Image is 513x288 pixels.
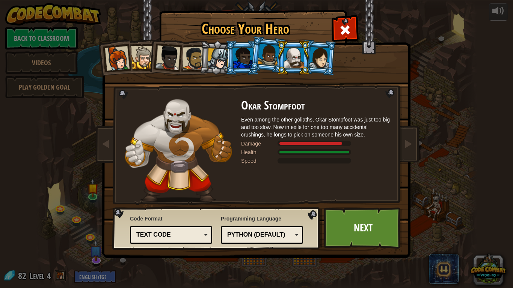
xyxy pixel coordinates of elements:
span: Programming Language [221,215,303,222]
li: Gordon the Stalwart [225,40,259,75]
div: Python (Default) [227,231,292,239]
div: Gains 200% of listed Warrior armor health. [241,148,391,156]
li: Lady Ida Justheart [147,38,184,75]
div: Text code [136,231,201,239]
div: Speed [241,157,279,165]
img: goliath-pose.png [125,99,232,202]
li: Sir Tharin Thunderfist [123,39,157,73]
li: Illia Shieldsmith [301,39,337,76]
div: Damage [241,140,279,147]
div: Health [241,148,279,156]
div: Even among the other goliaths, Okar Stompfoot was just too big and too slow. Now in exile for one... [241,116,391,138]
span: Code Format [130,215,212,222]
div: Deals 160% of listed Warrior weapon damage. [241,140,391,147]
li: Hattori Hanzō [199,40,235,76]
li: Arryn Stonewall [249,36,286,73]
li: Alejandro the Duelist [174,40,208,75]
h1: Choose Your Hero [161,21,330,37]
a: Next [324,207,402,249]
h2: Okar Stompfoot [241,99,391,112]
li: Captain Anya Weston [96,39,133,76]
img: language-selector-background.png [112,207,322,250]
div: Moves at 4 meters per second. [241,157,391,165]
li: Okar Stompfoot [276,40,310,75]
